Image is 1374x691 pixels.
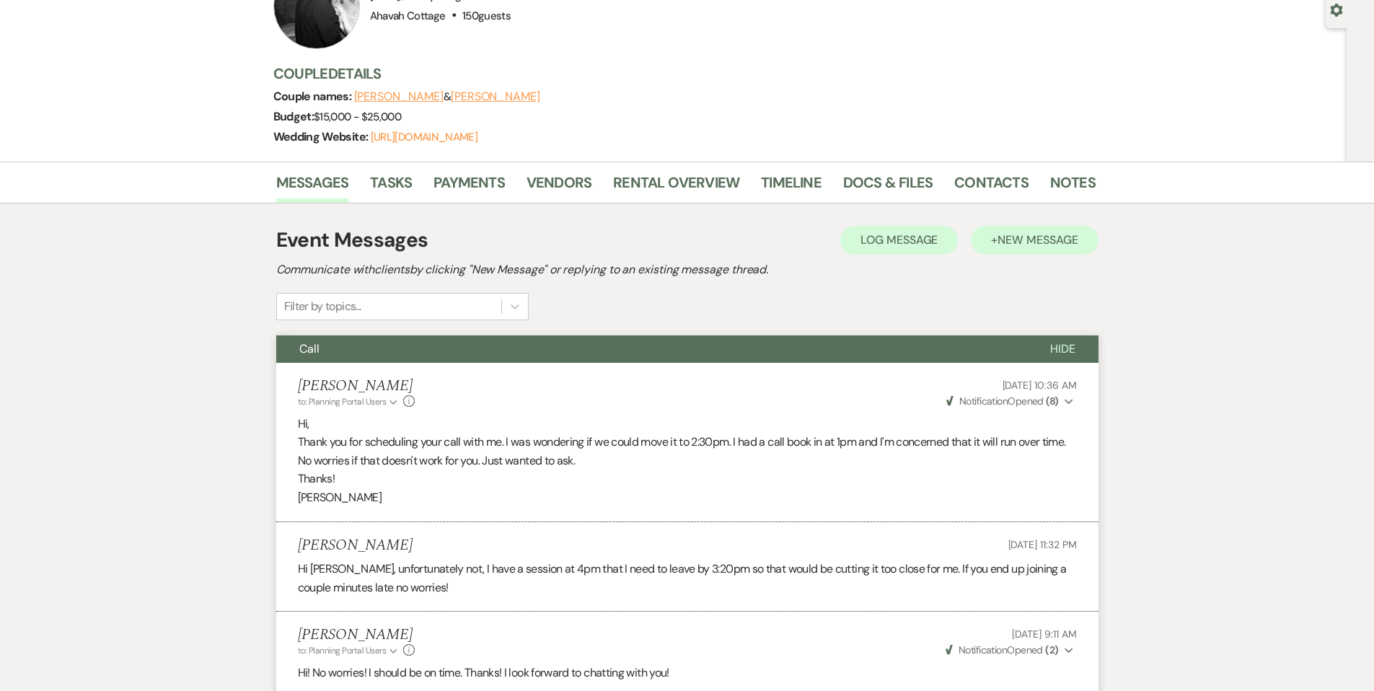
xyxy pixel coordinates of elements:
div: Filter by topics... [284,298,361,315]
button: NotificationOpened (2) [943,643,1077,658]
p: Hi, [298,415,1077,433]
h5: [PERSON_NAME] [298,377,415,395]
a: Timeline [761,171,822,203]
p: Thank you for scheduling your call with me. I was wondering if we could move it to 2:30pm. I had ... [298,433,1077,470]
span: New Message [998,232,1078,247]
button: Call [276,335,1027,363]
p: [PERSON_NAME] [298,488,1077,507]
p: Thanks! [298,470,1077,488]
button: to: Planning Portal Users [298,644,400,657]
a: Tasks [370,171,412,203]
span: Wedding Website: [273,129,371,144]
span: Notification [959,395,1008,408]
p: Hi [PERSON_NAME], unfortunately not, I have a session at 4pm that I need to leave by 3:20pm so th... [298,560,1077,597]
p: Hi! No worries! I should be on time. Thanks! I look forward to chatting with you! [298,664,1077,682]
h5: [PERSON_NAME] [298,537,413,555]
strong: ( 2 ) [1045,643,1058,656]
a: Messages [276,171,349,203]
button: Hide [1027,335,1098,363]
span: [DATE] 11:32 PM [1008,538,1077,551]
span: Log Message [860,232,938,247]
h1: Event Messages [276,225,428,255]
h3: Couple Details [273,63,1081,84]
span: Notification [959,643,1007,656]
button: Open lead details [1330,2,1343,16]
h5: [PERSON_NAME] [298,626,415,644]
button: to: Planning Portal Users [298,395,400,408]
h2: Communicate with clients by clicking "New Message" or replying to an existing message thread. [276,261,1098,278]
a: Rental Overview [613,171,739,203]
span: Couple names: [273,89,354,104]
a: Notes [1050,171,1096,203]
strong: ( 8 ) [1046,395,1058,408]
button: Log Message [840,226,958,255]
span: to: Planning Portal Users [298,396,387,408]
span: Opened [946,643,1059,656]
span: Hide [1050,341,1075,356]
span: $15,000 - $25,000 [314,110,401,124]
a: Contacts [954,171,1029,203]
a: [URL][DOMAIN_NAME] [371,130,477,144]
span: Budget: [273,109,314,124]
span: Call [299,341,320,356]
button: [PERSON_NAME] [451,91,540,102]
span: Opened [946,395,1059,408]
span: Ahavah Cottage [370,9,446,23]
a: Vendors [527,171,591,203]
span: [DATE] 9:11 AM [1012,628,1076,641]
span: & [354,89,540,104]
span: 150 guests [462,9,511,23]
a: Payments [433,171,505,203]
span: [DATE] 10:36 AM [1003,379,1077,392]
span: to: Planning Portal Users [298,645,387,656]
button: [PERSON_NAME] [354,91,444,102]
button: NotificationOpened (8) [944,394,1077,409]
button: +New Message [971,226,1098,255]
a: Docs & Files [843,171,933,203]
